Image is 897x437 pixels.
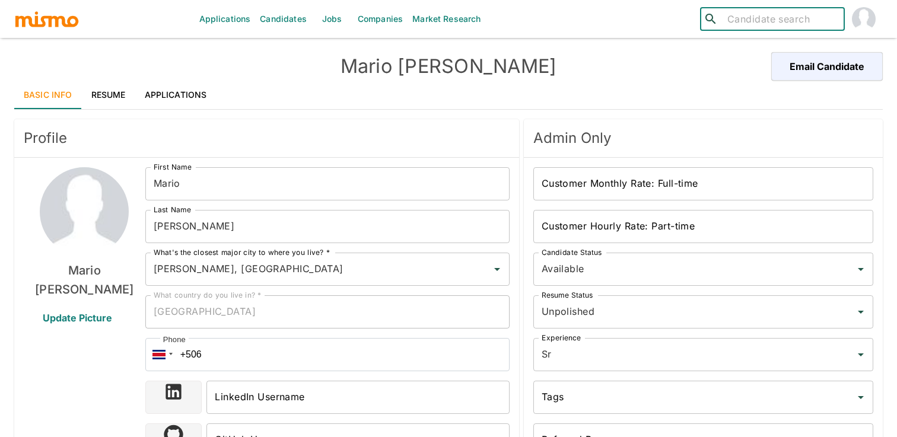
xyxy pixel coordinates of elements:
div: Costa Rica: + 506 [145,338,176,371]
img: logo [14,10,79,28]
div: Phone [160,334,189,346]
img: Gabriel Hernandez [852,7,876,31]
label: Resume Status [542,290,593,300]
label: What country do you live in? * [154,290,262,300]
label: Experience [542,333,581,343]
span: Profile [24,129,510,148]
input: 1 (702) 123-4567 [145,338,510,371]
input: Candidate search [723,11,839,27]
button: Open [489,261,505,277]
h6: Mario [PERSON_NAME] [24,261,145,299]
button: Open [853,261,869,277]
a: Basic Info [14,81,82,109]
button: Email Candidate [771,52,883,81]
label: What's the closest major city to where you live? * [154,247,330,257]
button: Open [853,389,869,406]
label: Last Name [154,205,191,215]
label: First Name [154,162,192,172]
a: Resume [82,81,135,109]
span: Admin Only [533,129,873,148]
span: Update Picture [28,304,126,332]
a: Applications [135,81,217,109]
h4: Mario [PERSON_NAME] [231,55,666,78]
button: Open [853,346,869,363]
button: Open [853,304,869,320]
img: Mario Cruz Olivares [40,167,129,256]
label: Candidate Status [542,247,602,257]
